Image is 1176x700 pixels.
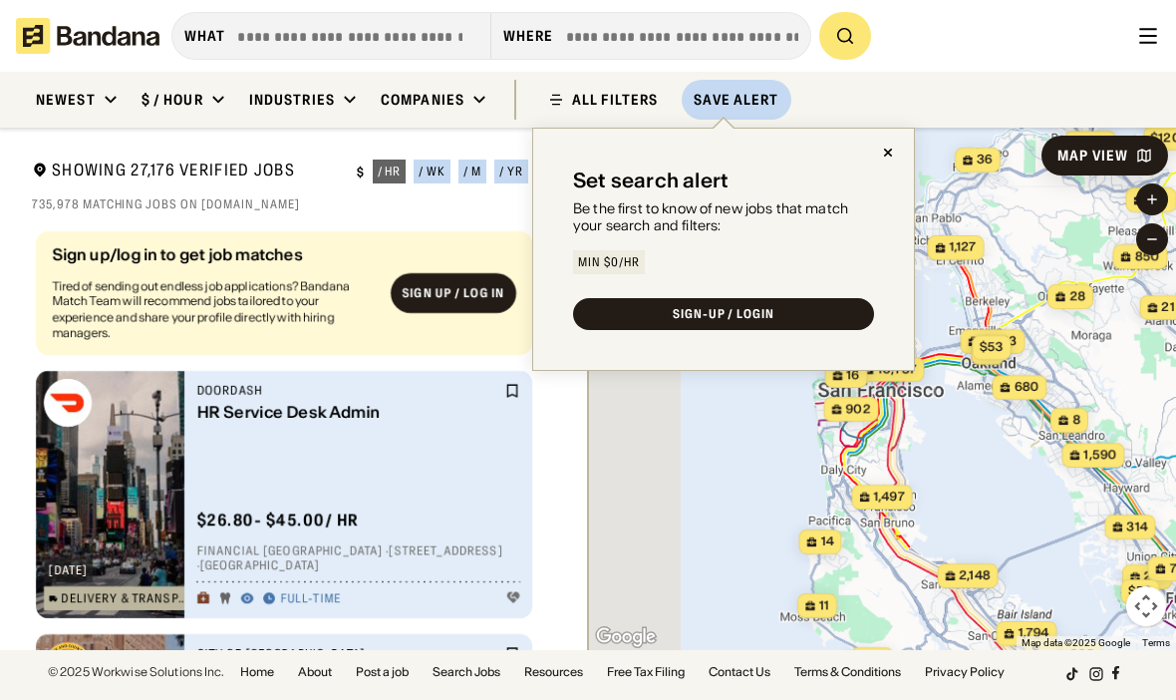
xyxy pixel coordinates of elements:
[381,91,464,109] div: Companies
[847,367,860,384] span: 16
[378,166,402,177] div: / hr
[1162,299,1175,316] span: 21
[1015,379,1039,396] span: 680
[463,166,481,177] div: / m
[419,166,445,177] div: / wk
[573,200,874,234] div: Be the first to know of new jobs that match your search and filters:
[1072,412,1080,429] span: 8
[184,27,225,45] div: what
[1069,288,1085,305] span: 28
[1022,637,1130,648] span: Map data ©2025 Google
[874,489,905,506] span: 1,497
[794,666,901,678] a: Terms & Conditions
[356,666,409,678] a: Post a job
[819,597,829,614] span: 11
[403,286,504,302] div: Sign up / Log in
[499,166,523,177] div: / yr
[49,564,88,576] div: [DATE]
[196,646,500,662] div: City of [GEOGRAPHIC_DATA]
[980,339,1004,354] span: $53
[694,91,778,109] div: Save Alert
[593,624,659,650] a: Open this area in Google Maps (opens a new window)
[607,666,685,678] a: Free Tax Filing
[503,27,554,45] div: Where
[524,666,583,678] a: Resources
[1127,519,1148,535] span: 314
[1142,637,1170,648] a: Terms (opens in new tab)
[357,165,365,180] div: $
[44,379,92,427] img: DoorDash logo
[32,160,341,184] div: Showing 27,176 Verified Jobs
[1019,625,1049,642] span: 1,794
[44,642,92,690] img: City of San Francisco logo
[573,169,729,192] div: Set search alert
[280,591,341,607] div: Full-time
[1084,447,1117,464] span: 1,590
[196,510,359,530] div: $ 26.80 - $45.00 / hr
[433,666,500,678] a: Search Jobs
[62,592,188,604] div: Delivery & Transportation
[52,278,375,340] div: Tired of sending out endless job applications? Bandana Match Team will recommend jobs tailored to...
[196,403,500,422] div: HR Service Desk Admin
[142,91,203,109] div: $ / hour
[1128,583,1152,598] span: $52
[52,246,375,278] div: Sign up/log in to get job matches
[1057,149,1128,163] div: Map View
[298,666,332,678] a: About
[578,256,640,268] div: Min $0/hr
[821,533,834,550] span: 14
[196,383,500,399] div: DoorDash
[16,18,159,54] img: Bandana logotype
[1135,248,1160,265] span: 850
[846,401,871,418] span: 902
[32,196,556,212] div: 735,978 matching jobs on [DOMAIN_NAME]
[1144,568,1164,585] span: 217
[36,91,96,109] div: Newest
[249,91,335,109] div: Industries
[572,93,658,107] div: ALL FILTERS
[977,152,993,169] span: 36
[673,308,774,320] div: SIGN-UP / LOGIN
[983,333,1018,350] span: 2,463
[925,666,1005,678] a: Privacy Policy
[1126,586,1166,626] button: Map camera controls
[196,542,520,573] div: Financial [GEOGRAPHIC_DATA] · [STREET_ADDRESS] · [GEOGRAPHIC_DATA]
[240,666,274,678] a: Home
[960,567,991,584] span: 2,148
[950,239,977,256] span: 1,127
[593,624,659,650] img: Google
[709,666,770,678] a: Contact Us
[48,666,224,678] div: © 2025 Workwise Solutions Inc.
